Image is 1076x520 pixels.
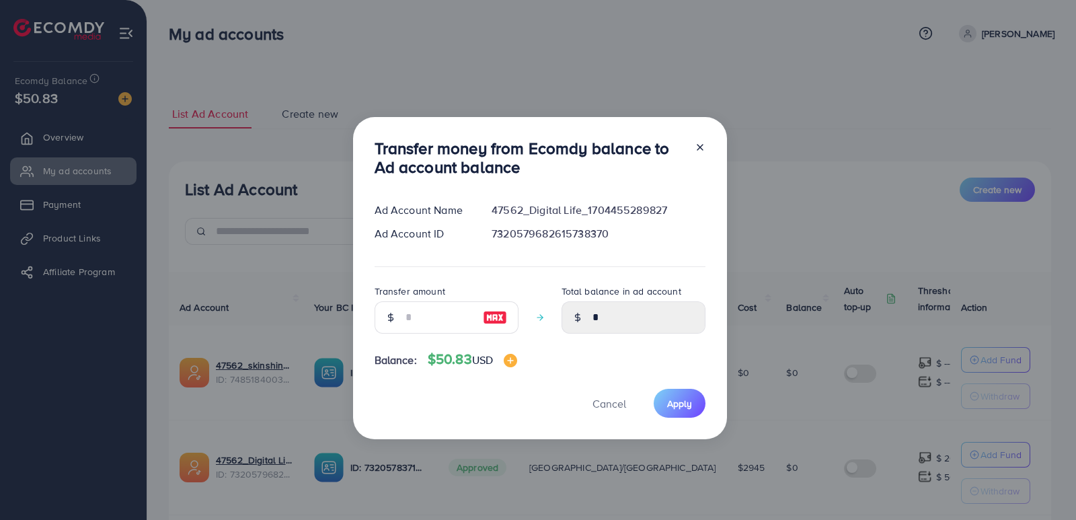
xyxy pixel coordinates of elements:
[472,352,493,367] span: USD
[654,389,705,418] button: Apply
[576,389,643,418] button: Cancel
[483,309,507,326] img: image
[562,285,681,298] label: Total balance in ad account
[375,285,445,298] label: Transfer amount
[375,139,684,178] h3: Transfer money from Ecomdy balance to Ad account balance
[592,396,626,411] span: Cancel
[428,351,517,368] h4: $50.83
[667,397,692,410] span: Apply
[481,226,716,242] div: 7320579682615738370
[1019,459,1066,510] iframe: Chat
[504,354,517,367] img: image
[481,202,716,218] div: 47562_Digital Life_1704455289827
[364,226,482,242] div: Ad Account ID
[375,352,417,368] span: Balance:
[364,202,482,218] div: Ad Account Name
